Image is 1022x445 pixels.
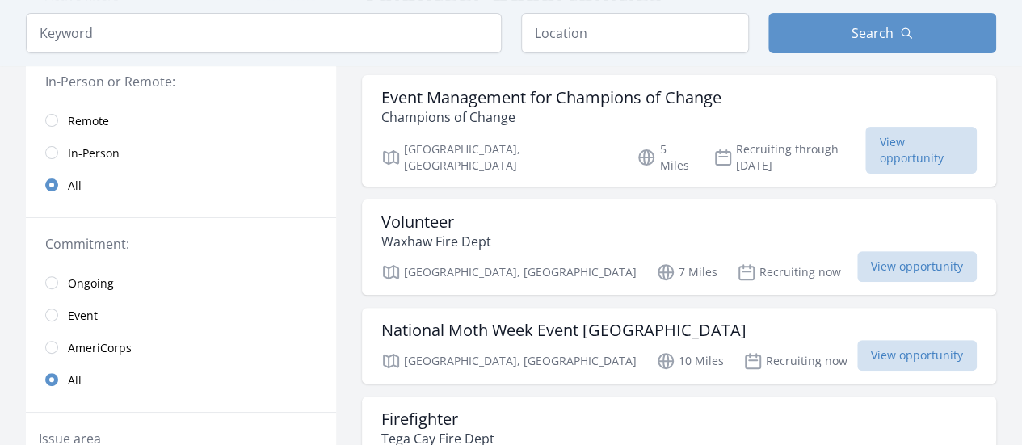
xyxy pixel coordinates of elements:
p: Waxhaw Fire Dept [381,232,491,251]
a: All [26,363,336,396]
span: Remote [68,113,109,129]
p: [GEOGRAPHIC_DATA], [GEOGRAPHIC_DATA] [381,262,637,282]
input: Location [521,13,749,53]
p: [GEOGRAPHIC_DATA], [GEOGRAPHIC_DATA] [381,351,637,371]
a: All [26,169,336,201]
p: 5 Miles [637,141,693,174]
span: View opportunity [857,251,977,282]
span: View opportunity [865,127,977,174]
a: In-Person [26,136,336,169]
legend: Commitment: [45,234,317,254]
input: Keyword [26,13,502,53]
a: Volunteer Waxhaw Fire Dept [GEOGRAPHIC_DATA], [GEOGRAPHIC_DATA] 7 Miles Recruiting now View oppor... [362,199,996,295]
span: In-Person [68,145,120,162]
p: Recruiting through [DATE] [713,141,866,174]
button: Search [768,13,996,53]
a: Event Management for Champions of Change Champions of Change [GEOGRAPHIC_DATA], [GEOGRAPHIC_DATA]... [362,75,996,187]
span: View opportunity [857,340,977,371]
p: 10 Miles [656,351,724,371]
h3: Event Management for Champions of Change [381,88,721,107]
span: All [68,372,82,388]
h3: Firefighter [381,409,494,429]
h3: National Moth Week Event [GEOGRAPHIC_DATA] [381,321,747,340]
a: National Moth Week Event [GEOGRAPHIC_DATA] [GEOGRAPHIC_DATA], [GEOGRAPHIC_DATA] 10 Miles Recruiti... [362,308,996,384]
p: Champions of Change [381,107,721,127]
p: 7 Miles [656,262,717,282]
a: Ongoing [26,267,336,299]
h3: Volunteer [381,212,491,232]
a: Event [26,299,336,331]
p: Recruiting now [737,262,841,282]
span: All [68,178,82,194]
p: Recruiting now [743,351,847,371]
span: Search [852,23,894,43]
legend: In-Person or Remote: [45,72,317,91]
a: Remote [26,104,336,136]
span: Ongoing [68,275,114,292]
a: AmeriCorps [26,331,336,363]
p: [GEOGRAPHIC_DATA], [GEOGRAPHIC_DATA] [381,141,617,174]
span: AmeriCorps [68,340,132,356]
span: Event [68,308,98,324]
